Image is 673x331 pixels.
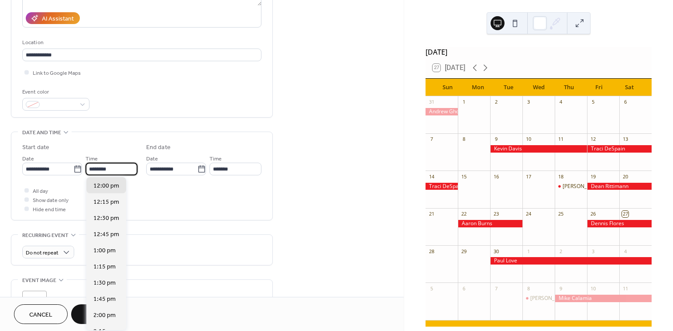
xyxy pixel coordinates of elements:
[557,211,564,217] div: 25
[587,145,652,153] div: Traci DeSpain
[146,143,171,152] div: End date
[460,211,467,217] div: 22
[93,230,119,239] span: 12:45 pm
[622,99,628,105] div: 6
[458,220,522,227] div: Aaron Burns
[463,79,493,96] div: Mon
[622,136,628,143] div: 13
[93,295,116,304] span: 1:45 pm
[93,311,116,320] span: 2:00 pm
[428,211,435,217] div: 21
[460,136,467,143] div: 8
[525,99,532,105] div: 3
[493,285,499,292] div: 7
[525,211,532,217] div: 24
[93,246,116,255] span: 1:00 pm
[622,211,628,217] div: 27
[86,154,98,164] span: Time
[590,248,596,254] div: 3
[590,285,596,292] div: 10
[554,79,584,96] div: Thu
[557,173,564,180] div: 18
[525,285,532,292] div: 8
[146,154,158,164] span: Date
[557,285,564,292] div: 9
[460,248,467,254] div: 29
[523,79,553,96] div: Wed
[22,128,61,137] span: Date and time
[460,99,467,105] div: 1
[426,108,458,115] div: Andrew Gholson
[590,211,596,217] div: 26
[530,295,571,302] div: [PERSON_NAME]
[493,136,499,143] div: 9
[33,187,48,196] span: All day
[590,173,596,180] div: 19
[428,99,435,105] div: 31
[525,136,532,143] div: 10
[93,279,116,288] span: 1:30 pm
[587,220,652,227] div: Dennis Flores
[426,183,458,190] div: Traci DeSpain
[557,136,564,143] div: 11
[428,173,435,180] div: 14
[525,173,532,180] div: 17
[71,304,116,324] button: Save
[555,183,587,190] div: Justin Gause
[22,291,47,315] div: ;
[493,173,499,180] div: 16
[522,295,555,302] div: Justin Gause
[22,143,49,152] div: Start date
[26,248,58,258] span: Do not repeat
[622,173,628,180] div: 20
[460,285,467,292] div: 6
[93,214,119,223] span: 12:30 pm
[490,145,587,153] div: Kevin Davis
[22,276,56,285] span: Event image
[33,196,69,205] span: Show date only
[584,79,614,96] div: Fri
[590,99,596,105] div: 5
[26,12,80,24] button: AI Assistant
[557,99,564,105] div: 4
[563,183,604,190] div: [PERSON_NAME]
[615,79,645,96] div: Sat
[22,38,260,47] div: Location
[22,87,88,97] div: Event color
[525,248,532,254] div: 1
[33,69,81,78] span: Link to Google Maps
[428,136,435,143] div: 7
[493,99,499,105] div: 2
[209,154,222,164] span: Time
[93,181,119,191] span: 12:00 pm
[22,154,34,164] span: Date
[493,79,523,96] div: Tue
[428,248,435,254] div: 28
[622,248,628,254] div: 4
[555,295,652,302] div: Mike Calamia
[93,198,119,207] span: 12:15 pm
[93,262,116,272] span: 1:15 pm
[557,248,564,254] div: 2
[42,14,74,24] div: AI Assistant
[493,248,499,254] div: 30
[14,304,68,324] button: Cancel
[29,310,52,320] span: Cancel
[590,136,596,143] div: 12
[493,211,499,217] div: 23
[460,173,467,180] div: 15
[22,231,69,240] span: Recurring event
[33,205,66,214] span: Hide end time
[426,47,652,57] div: [DATE]
[587,183,652,190] div: Dean Rittimann
[428,285,435,292] div: 5
[433,79,463,96] div: Sun
[622,285,628,292] div: 11
[490,257,652,265] div: Paul Love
